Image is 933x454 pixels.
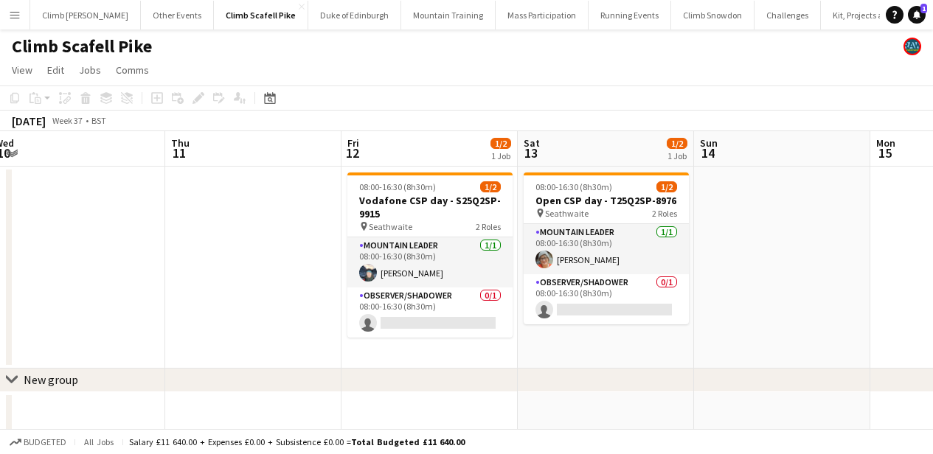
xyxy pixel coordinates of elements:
button: Budgeted [7,434,69,450]
button: Mass Participation [496,1,589,29]
span: Total Budgeted £11 640.00 [351,436,465,447]
span: Comms [116,63,149,77]
h1: Climb Scafell Pike [12,35,152,57]
button: Climb Scafell Pike [214,1,308,29]
a: 1 [908,6,926,24]
span: Budgeted [24,437,66,447]
button: Duke of Edinburgh [308,1,401,29]
div: BST [91,115,106,126]
button: Kit, Projects and Office [821,1,930,29]
span: View [12,63,32,77]
div: [DATE] [12,113,46,128]
button: Climb [PERSON_NAME] [30,1,141,29]
span: 1 [920,4,927,13]
a: Comms [110,60,155,80]
div: New group [24,372,78,387]
button: Running Events [589,1,671,29]
button: Challenges [755,1,821,29]
span: Jobs [79,63,101,77]
button: Other Events [141,1,214,29]
span: All jobs [81,436,117,447]
div: Salary £11 640.00 + Expenses £0.00 + Subsistence £0.00 = [129,436,465,447]
a: View [6,60,38,80]
span: Edit [47,63,64,77]
app-user-avatar: Staff RAW Adventures [903,38,921,55]
button: Mountain Training [401,1,496,29]
a: Edit [41,60,70,80]
a: Jobs [73,60,107,80]
button: Climb Snowdon [671,1,755,29]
